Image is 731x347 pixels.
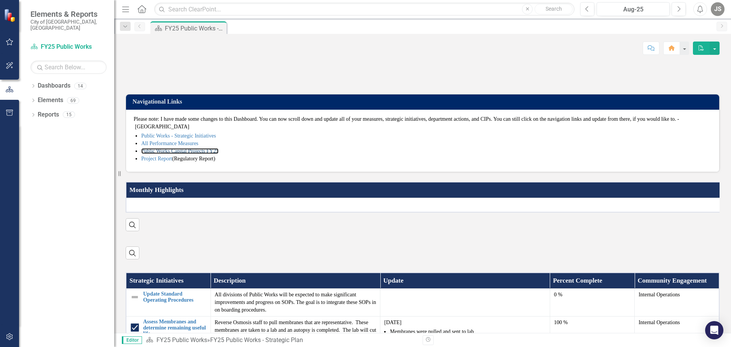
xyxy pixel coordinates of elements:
a: Reports [38,110,59,119]
span: Internal Operations [638,320,680,325]
a: Project Report [141,156,172,162]
a: Public Works - Strategic Initiatives [141,133,216,139]
button: Search [535,4,573,14]
button: JS [711,2,725,16]
div: Aug-25 [599,5,667,14]
span: Internal Operations [638,292,680,297]
div: 100 % [554,319,630,326]
p: Please note: I have made some changes to this Dashboard. You can now scroll down and update all o... [134,115,712,131]
small: City of [GEOGRAPHIC_DATA], [GEOGRAPHIC_DATA] [30,19,107,31]
span: Elements & Reports [30,10,107,19]
span: Search [546,6,562,12]
img: ClearPoint Strategy [4,8,17,22]
td: Double-Click to Edit [126,198,720,212]
p: All divisions of Public Works will be expected to make significant improvements and progress on S... [215,291,377,314]
div: 15 [63,112,75,118]
input: Search Below... [30,61,107,74]
div: FY25 Public Works - Strategic Plan [210,336,303,344]
div: 14 [74,83,86,89]
span: Editor [122,336,142,344]
td: Double-Click to Edit [550,289,634,317]
a: Assess Membranes and determine remaining useful life [143,319,207,336]
div: 0 % [554,291,630,299]
button: Aug-25 [597,2,670,16]
a: FY25 Public Works [156,336,207,344]
img: Not Defined [130,293,139,302]
h3: Navigational Links [132,98,715,105]
td: Double-Click to Edit [635,289,719,317]
p: [DATE] [384,319,546,326]
td: Double-Click to Edit Right Click for Context Menu [126,289,211,317]
li: (Regulatory Report) [141,155,712,163]
a: Update Standard Operating Procedures [143,291,207,303]
a: Public Works Capital Projects FY25 [141,148,219,154]
li: Membranes were pulled and sent to lab [390,328,546,336]
div: » [146,336,417,345]
input: Search ClearPoint... [154,3,575,16]
div: FY25 Public Works - Strategic Plan [165,24,225,33]
a: Dashboards [38,82,70,90]
img: Completed [130,323,139,332]
a: FY25 Public Works [30,43,107,51]
a: All Performance Measures [141,141,198,146]
td: Double-Click to Edit [211,289,380,317]
div: 69 [67,97,79,104]
td: Double-Click to Edit [380,289,550,317]
a: Elements [38,96,63,105]
div: Open Intercom Messenger [705,321,723,339]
